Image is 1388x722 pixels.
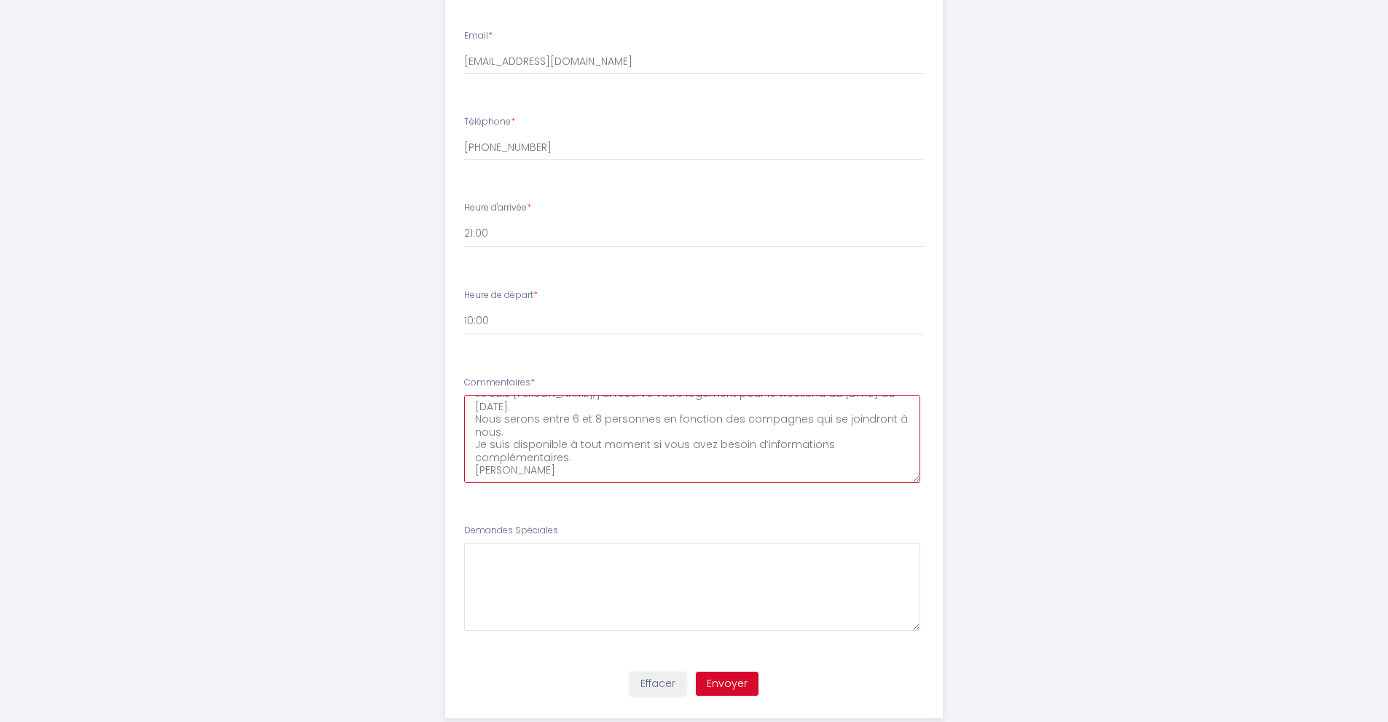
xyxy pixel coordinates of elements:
[464,29,493,43] label: Email
[630,672,686,697] button: Effacer
[464,376,535,390] label: Commentaires
[464,201,531,215] label: Heure d'arrivée
[464,115,515,129] label: Téléphone
[464,524,558,538] label: Demandes Spéciales
[464,289,538,302] label: Heure de départ
[696,672,758,697] button: Envoyer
